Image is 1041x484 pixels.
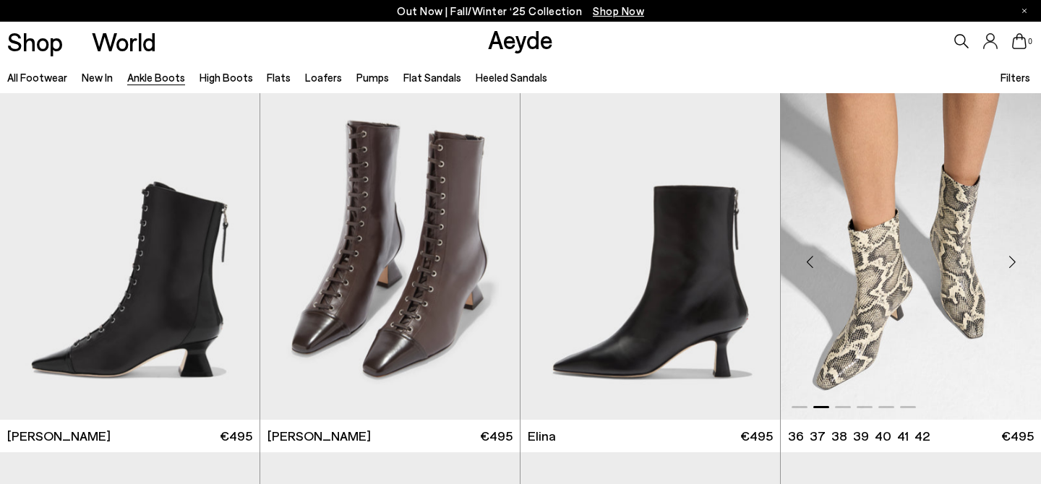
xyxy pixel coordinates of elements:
[914,427,930,445] li: 42
[488,24,553,54] a: Aeyde
[267,427,371,445] span: [PERSON_NAME]
[476,71,547,84] a: Heeled Sandals
[127,71,185,84] a: Ankle Boots
[781,93,1041,419] a: Next slide Previous slide
[1001,71,1030,84] span: Filters
[305,71,342,84] a: Loafers
[520,93,780,419] img: Elina Ankle Boots
[520,93,780,419] div: 1 / 6
[356,71,389,84] a: Pumps
[740,427,773,445] span: €495
[220,427,252,445] span: €495
[788,241,831,284] div: Previous slide
[875,427,891,445] li: 40
[810,427,826,445] li: 37
[528,427,556,445] span: Elina
[267,71,291,84] a: Flats
[520,420,780,452] a: Elina €495
[990,241,1034,284] div: Next slide
[1012,33,1027,49] a: 0
[7,71,67,84] a: All Footwear
[7,427,111,445] span: [PERSON_NAME]
[897,427,909,445] li: 41
[593,4,644,17] span: Navigate to /collections/new-in
[781,420,1041,452] a: 36 37 38 39 40 41 42 €495
[1001,427,1034,445] span: €495
[853,427,869,445] li: 39
[260,93,520,419] div: 3 / 6
[260,93,520,419] img: Gwen Lace-Up Boots
[260,93,520,419] a: Next slide Previous slide
[92,29,156,54] a: World
[82,71,113,84] a: New In
[403,71,461,84] a: Flat Sandals
[831,427,847,445] li: 38
[7,29,63,54] a: Shop
[397,2,644,20] p: Out Now | Fall/Winter ‘25 Collection
[788,427,925,445] ul: variant
[200,71,253,84] a: High Boots
[788,427,804,445] li: 36
[781,93,1041,419] div: 2 / 6
[260,420,520,452] a: [PERSON_NAME] €495
[1027,38,1034,46] span: 0
[520,93,780,419] a: Next slide Previous slide
[480,427,513,445] span: €495
[781,93,1041,419] img: Elina Ankle Boots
